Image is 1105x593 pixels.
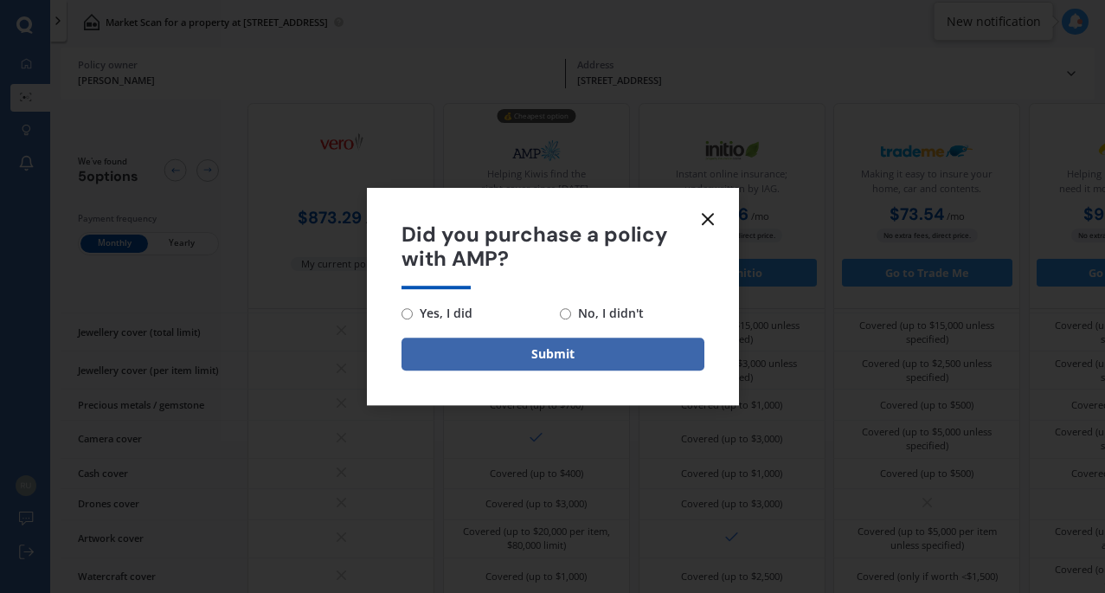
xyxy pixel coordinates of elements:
[571,303,644,324] span: No, I didn't
[402,338,704,371] button: Submit
[413,303,472,324] span: Yes, I did
[402,222,704,273] span: Did you purchase a policy with AMP?
[560,308,571,319] input: No, I didn't
[402,308,413,319] input: Yes, I did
